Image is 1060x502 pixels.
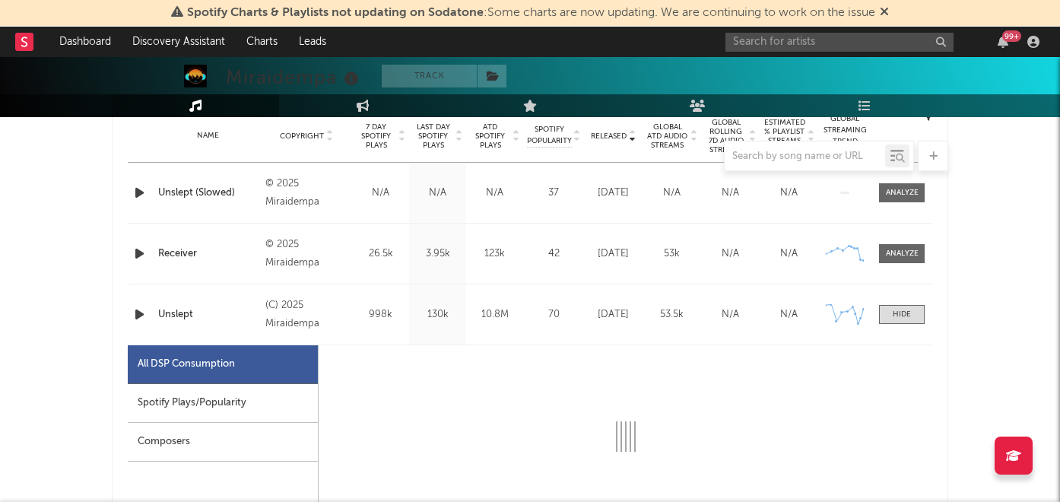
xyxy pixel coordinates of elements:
button: 99+ [998,36,1008,48]
span: Released [591,132,627,141]
span: Spotify Popularity [527,124,572,147]
span: ATD Spotify Plays [470,122,510,150]
div: 37 [527,186,580,201]
div: Composers [128,423,318,462]
div: [DATE] [588,307,639,322]
div: 998k [356,307,405,322]
a: Receiver [158,246,258,262]
div: N/A [705,186,756,201]
span: Global Rolling 7D Audio Streams [705,118,747,154]
div: 70 [527,307,580,322]
div: 123k [470,246,519,262]
div: © 2025 Miraidempa [265,175,348,211]
span: Spotify Charts & Playlists not updating on Sodatone [187,7,484,19]
input: Search by song name or URL [725,151,885,163]
span: : Some charts are now updating. We are continuing to work on the issue [187,7,875,19]
div: 99 + [1002,30,1021,42]
div: 10.8M [470,307,519,322]
div: 42 [527,246,580,262]
div: N/A [705,307,756,322]
div: N/A [646,186,697,201]
a: Leads [288,27,337,57]
div: © 2025 Miraidempa [265,236,348,272]
div: N/A [763,186,814,201]
a: Charts [236,27,288,57]
div: [DATE] [588,246,639,262]
div: All DSP Consumption [128,345,318,384]
div: N/A [763,246,814,262]
div: N/A [470,186,519,201]
div: N/A [763,307,814,322]
span: Last Day Spotify Plays [413,122,453,150]
div: 3.95k [413,246,462,262]
div: [DATE] [588,186,639,201]
span: Global ATD Audio Streams [646,122,688,150]
a: Unslept [158,307,258,322]
span: Dismiss [880,7,889,19]
div: N/A [413,186,462,201]
div: Global Streaming Trend (Last 60D) [822,113,868,159]
div: N/A [705,246,756,262]
div: Name [158,130,258,141]
div: Spotify Plays/Popularity [128,384,318,423]
div: Miraidempa [226,65,363,90]
div: N/A [356,186,405,201]
span: Estimated % Playlist Streams Last Day [763,118,805,154]
div: All DSP Consumption [138,355,235,373]
div: 53k [646,246,697,262]
a: Dashboard [49,27,122,57]
span: Copyright [280,132,324,141]
a: Unslept (Slowed) [158,186,258,201]
a: Discovery Assistant [122,27,236,57]
div: 26.5k [356,246,405,262]
input: Search for artists [725,33,954,52]
span: 7 Day Spotify Plays [356,122,396,150]
div: 53.5k [646,307,697,322]
div: 130k [413,307,462,322]
div: (C) 2025 Miraidempa [265,297,348,333]
button: Track [382,65,477,87]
